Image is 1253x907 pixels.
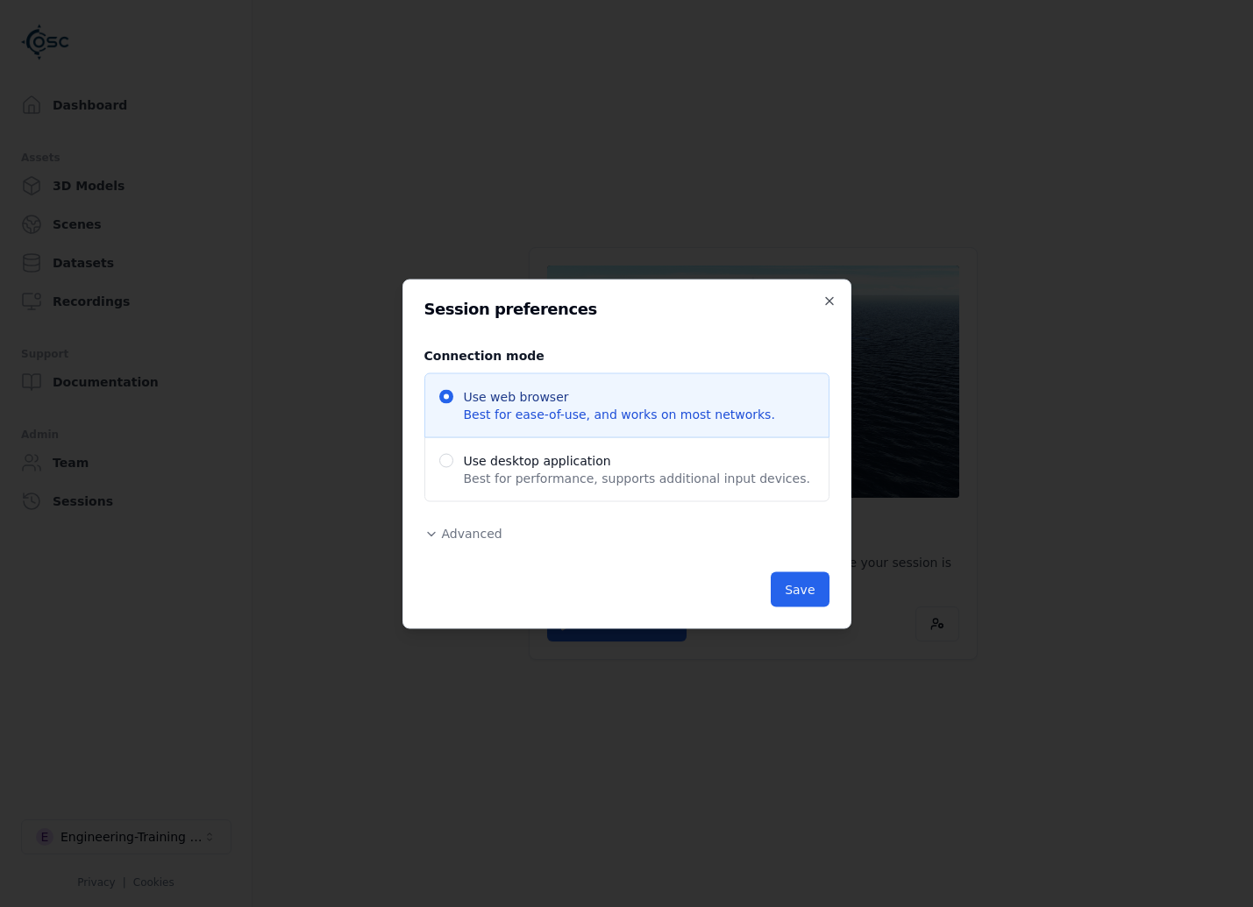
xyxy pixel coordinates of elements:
span: Best for ease-of-use, and works on most networks. [464,405,775,422]
span: Use web browser [464,387,775,405]
button: Advanced [424,524,502,542]
span: Use desktop application [464,451,810,469]
span: Best for performance, supports additional input devices. [464,469,810,486]
h2: Session preferences [424,301,829,316]
span: Use web browser [424,372,829,437]
button: Save [771,571,829,606]
legend: Connection mode [424,344,545,365]
span: Advanced [442,526,502,540]
span: Use desktop application [424,436,829,501]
